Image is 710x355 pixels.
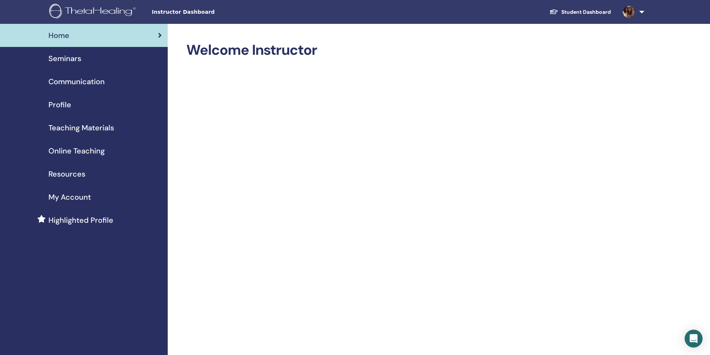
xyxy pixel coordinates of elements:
[48,30,69,41] span: Home
[623,6,635,18] img: default.jpg
[48,53,81,64] span: Seminars
[48,99,71,110] span: Profile
[48,168,85,180] span: Resources
[543,5,617,19] a: Student Dashboard
[48,145,105,156] span: Online Teaching
[549,9,558,15] img: graduation-cap-white.svg
[685,330,703,348] div: Open Intercom Messenger
[186,42,633,59] h2: Welcome Instructor
[48,215,113,226] span: Highlighted Profile
[49,4,138,20] img: logo.png
[152,8,264,16] span: Instructor Dashboard
[48,76,105,87] span: Communication
[48,122,114,133] span: Teaching Materials
[48,191,91,203] span: My Account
